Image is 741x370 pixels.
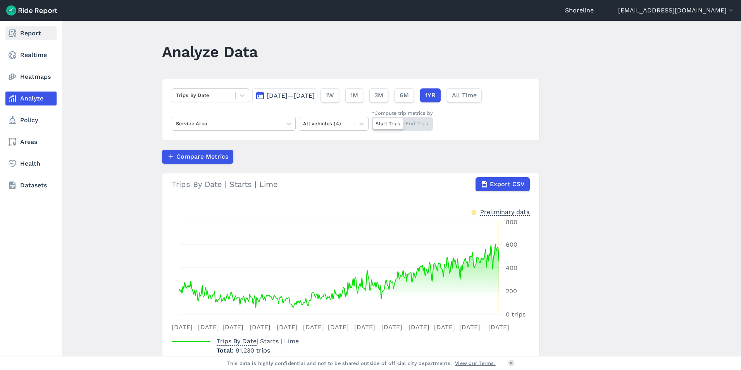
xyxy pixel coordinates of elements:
[217,335,257,346] span: Trips By Date
[267,92,315,99] span: [DATE]—[DATE]
[5,26,57,40] a: Report
[434,323,455,331] tspan: [DATE]
[198,323,219,331] tspan: [DATE]
[420,88,441,102] button: 1YR
[252,88,317,102] button: [DATE]—[DATE]
[480,207,530,216] div: Preliminary data
[506,241,517,248] tspan: 600
[506,218,517,226] tspan: 800
[447,88,482,102] button: All Time
[5,70,57,84] a: Heatmaps
[369,88,388,102] button: 3M
[162,41,258,62] h1: Analyze Data
[217,347,236,354] span: Total
[5,135,57,149] a: Areas
[395,88,414,102] button: 6M
[5,92,57,105] a: Analyze
[345,88,363,102] button: 1M
[250,323,271,331] tspan: [DATE]
[506,311,526,318] tspan: 0 trips
[408,323,429,331] tspan: [DATE]
[5,113,57,127] a: Policy
[459,323,480,331] tspan: [DATE]
[5,178,57,192] a: Datasets
[222,323,243,331] tspan: [DATE]
[162,150,233,164] button: Compare Metrics
[303,323,324,331] tspan: [DATE]
[425,91,436,100] span: 1YR
[326,91,334,100] span: 1W
[400,91,409,100] span: 6M
[354,323,375,331] tspan: [DATE]
[217,355,299,365] p: 209 trips
[506,287,517,295] tspan: 200
[618,6,735,15] button: [EMAIL_ADDRESS][DOMAIN_NAME]
[172,177,530,191] div: Trips By Date | Starts | Lime
[217,337,299,345] span: | Starts | Lime
[455,360,496,367] a: View our Terms.
[321,88,339,102] button: 1W
[176,152,228,161] span: Compare Metrics
[452,91,477,100] span: All Time
[172,323,193,331] tspan: [DATE]
[277,323,298,331] tspan: [DATE]
[381,323,402,331] tspan: [DATE]
[476,177,530,191] button: Export CSV
[217,354,268,364] span: Median Per Day
[374,91,383,100] span: 3M
[506,264,517,271] tspan: 400
[5,48,57,62] a: Realtime
[490,180,525,189] span: Export CSV
[5,157,57,171] a: Health
[565,6,594,15] a: Shoreline
[350,91,358,100] span: 1M
[328,323,349,331] tspan: [DATE]
[236,347,270,354] span: 91,230 trips
[6,5,57,16] img: Ride Report
[372,109,433,117] div: *Compute trip metrics by
[488,323,509,331] tspan: [DATE]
